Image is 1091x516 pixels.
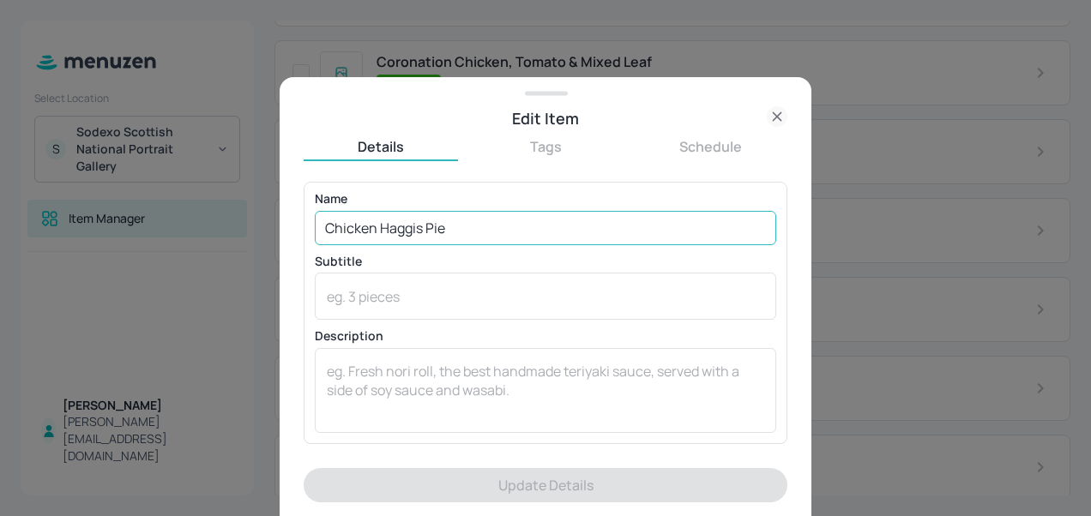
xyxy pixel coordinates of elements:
div: Edit Item [304,106,787,130]
button: Tags [468,137,623,156]
input: eg. Chicken Teriyaki Sushi Roll [315,211,776,245]
button: Schedule [633,137,787,156]
button: Details [304,137,458,156]
p: Subtitle [315,255,776,267]
p: Description [315,330,776,342]
p: Name [315,193,776,205]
